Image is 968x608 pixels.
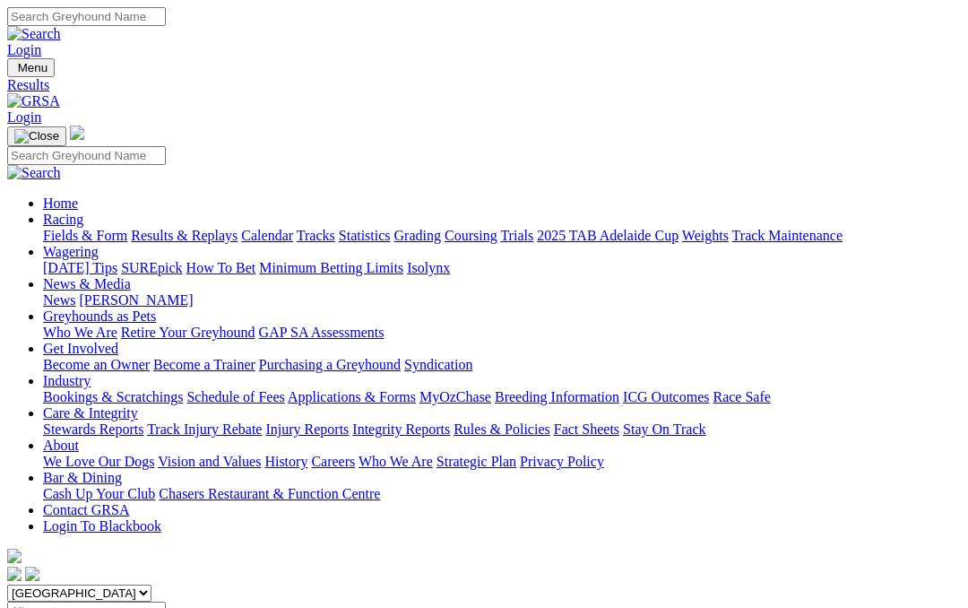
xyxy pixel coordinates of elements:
a: How To Bet [186,260,256,275]
img: logo-grsa-white.png [7,549,22,563]
a: Fields & Form [43,228,127,243]
a: Who We Are [43,325,117,340]
a: Cash Up Your Club [43,486,155,501]
a: Contact GRSA [43,502,129,517]
a: Applications & Forms [288,389,416,404]
img: facebook.svg [7,567,22,581]
a: Become an Owner [43,357,150,372]
a: Login To Blackbook [43,518,161,534]
div: Bar & Dining [43,486,961,502]
a: Breeding Information [495,389,619,404]
a: Fact Sheets [554,421,619,437]
a: MyOzChase [419,389,491,404]
a: Care & Integrity [43,405,138,421]
a: We Love Our Dogs [43,454,154,469]
a: Coursing [445,228,497,243]
a: 2025 TAB Adelaide Cup [537,228,678,243]
a: Calendar [241,228,293,243]
a: Injury Reports [265,421,349,437]
a: Retire Your Greyhound [121,325,255,340]
a: Integrity Reports [352,421,450,437]
a: Careers [311,454,355,469]
img: logo-grsa-white.png [70,126,84,140]
a: Privacy Policy [520,454,604,469]
a: Strategic Plan [436,454,516,469]
button: Toggle navigation [7,58,55,77]
a: Minimum Betting Limits [259,260,403,275]
a: Stewards Reports [43,421,143,437]
div: Care & Integrity [43,421,961,438]
a: Syndication [404,357,472,372]
a: Track Maintenance [732,228,843,243]
a: Who We Are [359,454,433,469]
a: Wagering [43,244,99,259]
a: Trials [500,228,533,243]
div: Wagering [43,260,961,276]
a: Grading [394,228,441,243]
a: Chasers Restaurant & Function Centre [159,486,380,501]
a: [DATE] Tips [43,260,117,275]
a: Rules & Policies [454,421,550,437]
img: GRSA [7,93,60,109]
img: Search [7,165,61,181]
a: Race Safe [713,389,770,404]
a: Bookings & Scratchings [43,389,183,404]
a: Isolynx [407,260,450,275]
a: Vision and Values [158,454,261,469]
a: Track Injury Rebate [147,421,262,437]
a: Weights [682,228,729,243]
a: Bar & Dining [43,470,122,485]
a: ICG Outcomes [623,389,709,404]
a: Greyhounds as Pets [43,308,156,324]
a: [PERSON_NAME] [79,292,193,308]
div: Racing [43,228,961,244]
a: Industry [43,373,91,388]
a: Get Involved [43,341,118,356]
button: Toggle navigation [7,126,66,146]
a: Tracks [297,228,335,243]
div: Greyhounds as Pets [43,325,961,341]
input: Search [7,146,166,165]
a: News [43,292,75,308]
div: About [43,454,961,470]
a: Become a Trainer [153,357,255,372]
a: News & Media [43,276,131,291]
a: Login [7,42,41,57]
a: Login [7,109,41,125]
a: Racing [43,212,83,227]
a: Home [43,195,78,211]
input: Search [7,7,166,26]
a: Stay On Track [623,421,705,437]
div: Industry [43,389,961,405]
a: Results & Replays [131,228,238,243]
div: News & Media [43,292,961,308]
a: Purchasing a Greyhound [259,357,401,372]
img: twitter.svg [25,567,39,581]
a: GAP SA Assessments [259,325,385,340]
a: History [264,454,307,469]
a: Results [7,77,961,93]
a: SUREpick [121,260,182,275]
a: About [43,438,79,453]
div: Get Involved [43,357,961,373]
img: Search [7,26,61,42]
img: Close [14,129,59,143]
a: Schedule of Fees [186,389,284,404]
a: Statistics [339,228,391,243]
span: Menu [18,61,48,74]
